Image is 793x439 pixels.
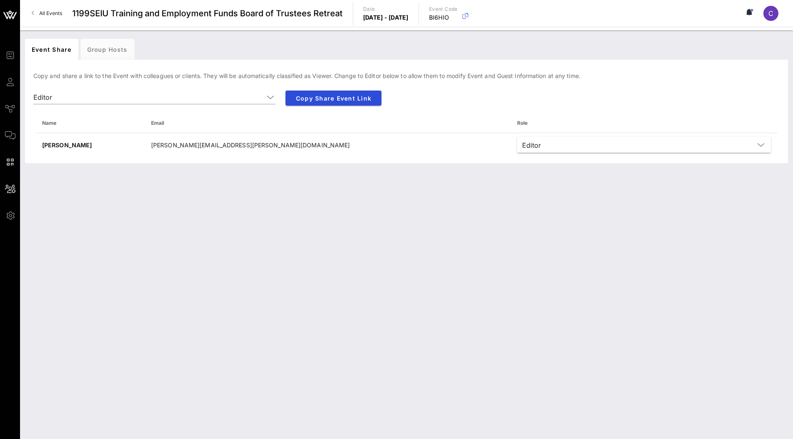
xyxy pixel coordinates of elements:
[517,137,771,153] div: Editor
[763,6,778,21] div: C
[363,5,409,13] p: Date
[35,113,144,133] th: Name
[72,7,343,20] span: 1199SEIU Training and Employment Funds Board of Trustees Retreat
[522,141,541,149] div: Editor
[363,13,409,22] p: [DATE] - [DATE]
[429,5,458,13] p: Event Code
[429,13,458,22] p: BI6HIO
[33,91,275,104] div: Editor
[768,9,773,18] span: C
[510,113,778,133] th: Role
[33,93,52,101] div: Editor
[27,7,67,20] a: All Events
[285,91,381,106] button: Copy Share Event Link
[25,65,788,163] div: Copy and share a link to the Event with colleagues or clients. They will be automatically classif...
[144,113,510,133] th: Email
[81,39,134,60] div: Group Hosts
[25,39,78,60] div: Event Share
[144,133,510,156] td: [PERSON_NAME][EMAIL_ADDRESS][PERSON_NAME][DOMAIN_NAME]
[39,10,62,16] span: All Events
[292,95,375,102] span: Copy Share Event Link
[35,133,144,156] td: [PERSON_NAME]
